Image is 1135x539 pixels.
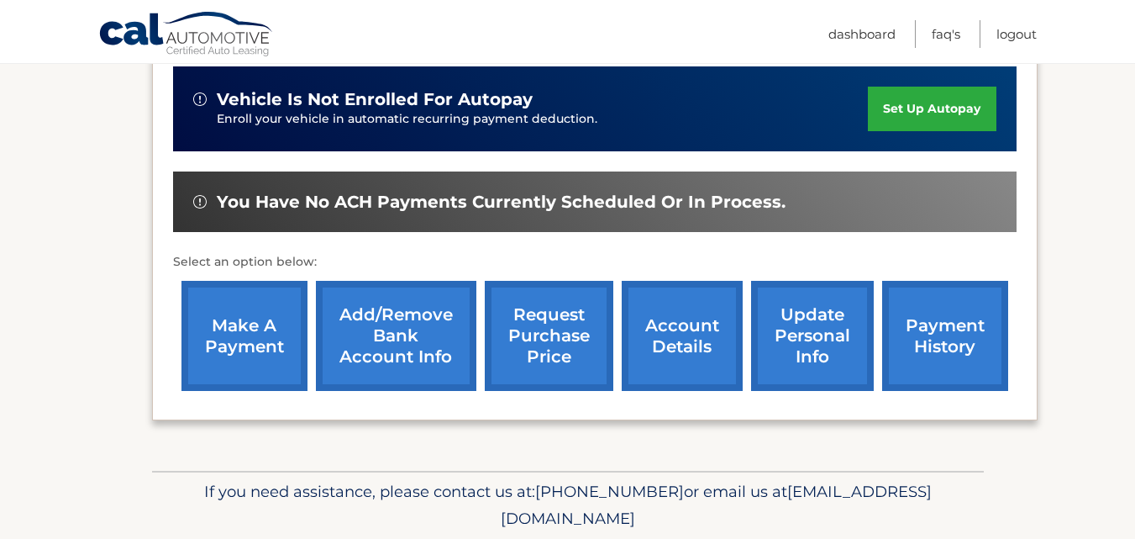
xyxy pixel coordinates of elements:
a: payment history [882,281,1008,391]
a: make a payment [181,281,307,391]
a: account details [622,281,743,391]
a: Logout [996,20,1037,48]
p: Enroll your vehicle in automatic recurring payment deduction. [217,110,869,129]
a: request purchase price [485,281,613,391]
span: [PHONE_NUMBER] [535,482,684,501]
a: FAQ's [932,20,960,48]
span: [EMAIL_ADDRESS][DOMAIN_NAME] [501,482,932,528]
img: alert-white.svg [193,195,207,209]
a: set up autopay [868,87,996,131]
a: Dashboard [828,20,896,48]
a: Cal Automotive [98,11,275,60]
p: Select an option below: [173,252,1017,272]
span: You have no ACH payments currently scheduled or in process. [217,192,786,213]
span: vehicle is not enrolled for autopay [217,89,533,110]
a: update personal info [751,281,874,391]
a: Add/Remove bank account info [316,281,476,391]
img: alert-white.svg [193,92,207,106]
p: If you need assistance, please contact us at: or email us at [163,478,973,532]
